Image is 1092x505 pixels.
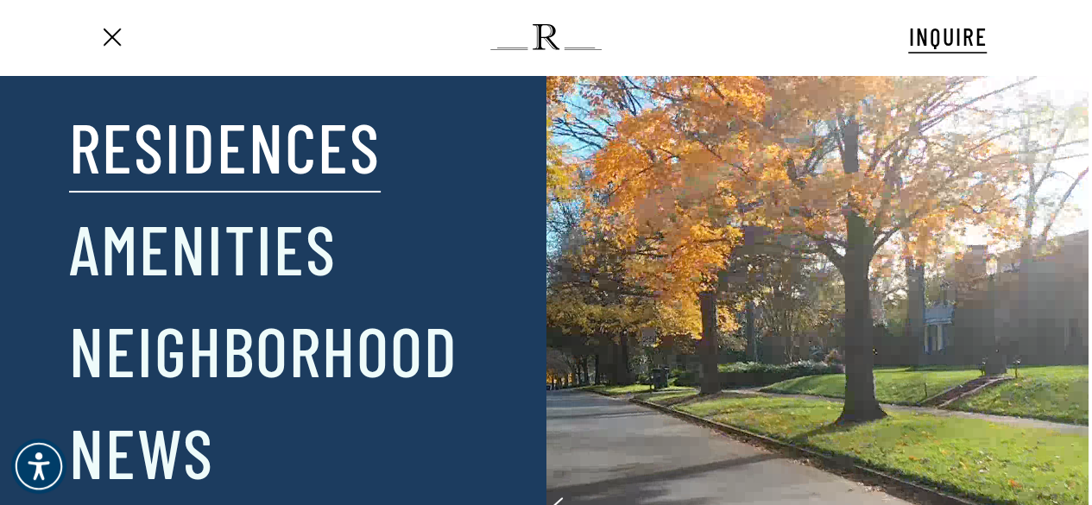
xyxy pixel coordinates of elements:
span: INQUIRE [908,22,987,51]
a: Amenities [69,203,337,293]
div: Accessibility Menu [11,439,66,494]
a: Neighborhood [69,305,458,395]
a: Navigation Menu [97,28,126,47]
a: News [69,407,214,496]
img: The Regent [490,24,602,50]
a: Residences [69,101,381,191]
a: INQUIRE [908,20,987,54]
